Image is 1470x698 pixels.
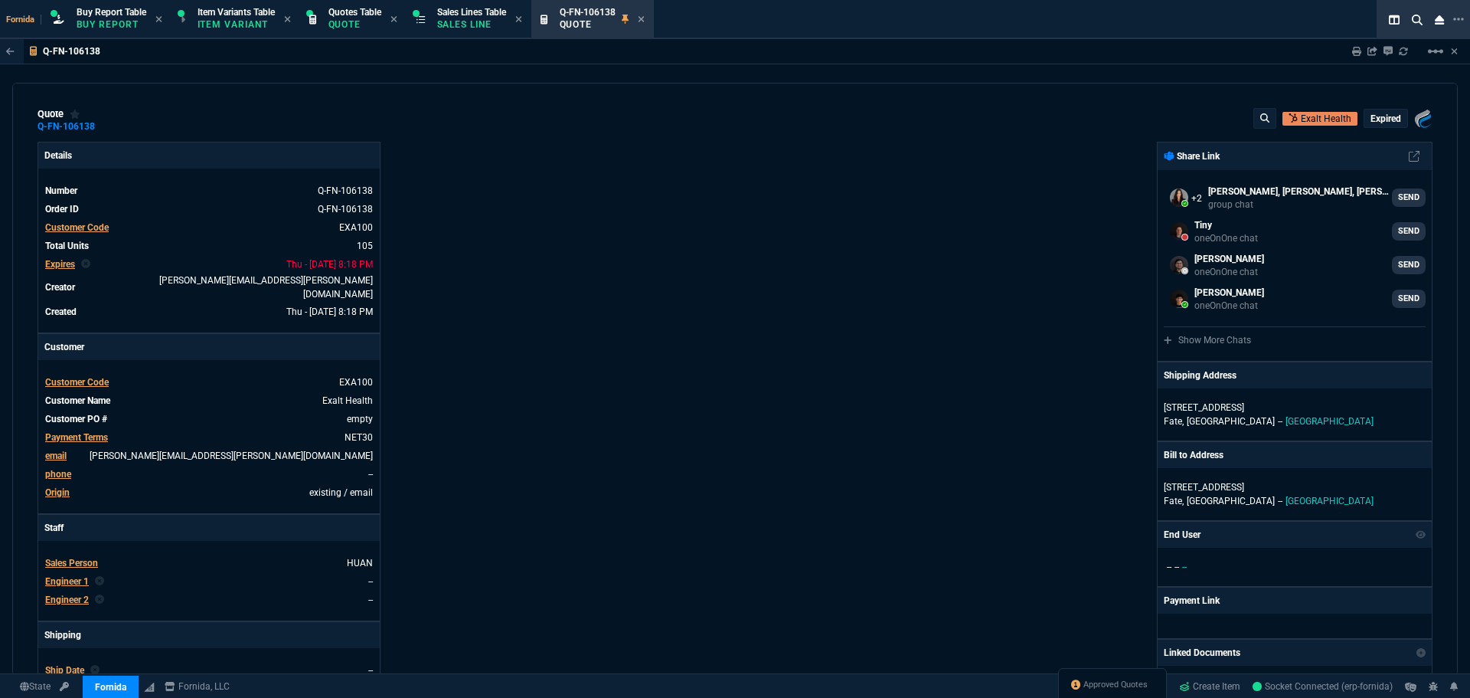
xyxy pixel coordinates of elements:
[339,377,373,388] span: EXA100
[1164,646,1240,660] p: Linked Documents
[1164,594,1220,608] p: Payment Link
[44,273,374,302] tr: undefined
[437,7,506,18] span: Sales Lines Table
[43,45,100,57] p: Q-FN-106138
[45,469,71,480] span: phone
[368,665,373,676] span: --
[44,574,374,589] tr: undefined
[1285,416,1374,427] span: [GEOGRAPHIC_DATA]
[1278,496,1282,506] span: --
[347,414,373,424] a: empty
[1164,528,1200,542] p: End User
[44,202,374,217] tr: See Marketplace Order
[1187,416,1275,427] span: [GEOGRAPHIC_DATA]
[328,7,381,18] span: Quotes Table
[155,14,162,26] nx-icon: Close Tab
[1194,218,1258,232] p: Tiny
[1164,401,1426,415] p: [STREET_ADDRESS]
[44,448,374,464] tr: ricky.morehart@exalthealth.com
[1194,252,1264,266] p: [PERSON_NAME]
[38,143,380,169] p: Details
[1164,216,1426,247] a: ryan.neptune@fornida.com
[38,334,380,360] p: Customer
[357,241,373,251] span: 105
[45,576,89,587] span: Engineer 1
[77,7,146,18] span: Buy Report Table
[15,680,55,693] a: Global State
[1164,335,1251,346] a: Show More Chats
[515,14,522,26] nx-icon: Close Tab
[38,108,80,120] div: quote
[160,680,234,693] a: msbcCompanyName
[1174,562,1179,572] span: --
[1451,45,1458,57] a: Hide Workbench
[1182,562,1187,572] span: --
[44,183,374,198] tr: See Marketplace Order
[1194,266,1264,278] p: oneOnOne chat
[1392,290,1426,308] a: SEND
[44,375,374,390] tr: undefined
[45,414,107,424] span: Customer PO #
[1208,185,1392,198] p: [PERSON_NAME], [PERSON_NAME], [PERSON_NAME]
[339,222,373,233] a: EXA100
[45,282,75,293] span: Creator
[45,241,89,251] span: Total Units
[1392,188,1426,207] a: SEND
[1392,256,1426,274] a: SEND
[1406,11,1429,29] nx-icon: Search
[55,680,73,693] a: API TOKEN
[284,14,291,26] nx-icon: Close Tab
[1164,369,1236,382] p: Shipping Address
[6,46,15,57] nx-icon: Back to Table
[322,395,373,406] a: Exalt Health
[44,663,374,678] tr: undefined
[1164,496,1184,506] span: Fate,
[38,515,380,541] p: Staff
[45,259,75,270] span: Expires
[6,15,41,25] span: Fornida
[1164,416,1184,427] span: Fate,
[560,7,616,18] span: Q-FN-106138
[318,204,373,215] a: See Marketplace Order
[45,204,79,215] span: Order ID
[1164,283,1426,314] a: michael.licea@fornida.com
[1194,232,1258,244] p: oneOnOne chat
[44,430,374,445] tr: undefined
[44,485,374,500] tr: undefined
[38,126,95,128] a: Q-FN-106138
[44,555,374,571] tr: undefined
[95,593,104,607] nx-icon: Clear selected rep
[286,259,373,270] span: 2025-06-26T20:18:50.863Z
[1416,528,1426,542] nx-icon: Show/Hide End User to Customer
[1208,198,1392,211] p: group chat
[1164,149,1220,163] p: Share Link
[45,558,98,569] span: Sales Person
[1164,182,1426,213] a: sarah.costa@fornida.com,steven.huang@fornida.com,farzad@fornida.com
[1383,11,1406,29] nx-icon: Split Panels
[90,664,100,677] nx-icon: Clear selected rep
[198,7,275,18] span: Item Variants Table
[45,377,109,388] span: Customer Code
[44,393,374,408] tr: undefined
[1194,300,1264,312] p: oneOnOne chat
[45,395,110,406] span: Customer Name
[1164,480,1426,494] p: [STREET_ADDRESS]
[1301,112,1351,126] p: Exalt Health
[81,257,90,271] nx-icon: Clear selected rep
[45,487,70,498] a: Origin
[309,487,373,498] span: existing / email
[1285,496,1374,506] span: [GEOGRAPHIC_DATA]
[45,432,108,443] span: Payment Terms
[44,220,374,235] tr: undefined
[638,14,645,26] nx-icon: Close Tab
[347,558,373,569] a: HUAN
[1173,675,1246,698] a: Create Item
[1370,113,1401,125] p: expired
[1429,11,1450,29] nx-icon: Close Workbench
[45,185,77,196] span: Number
[90,451,373,461] a: [PERSON_NAME][EMAIL_ADDRESS][PERSON_NAME][DOMAIN_NAME]
[38,622,380,648] p: Shipping
[437,18,506,31] p: Sales Line
[45,665,84,676] span: Ship Date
